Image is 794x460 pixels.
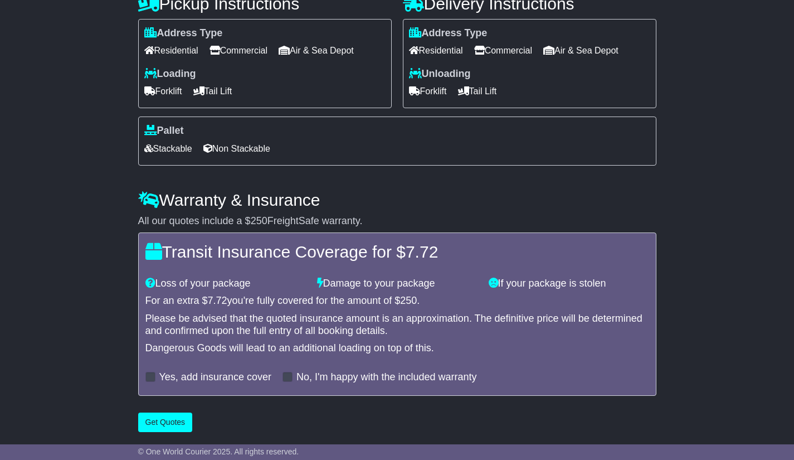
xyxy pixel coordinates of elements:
[208,295,227,306] span: 7.72
[144,83,182,100] span: Forklift
[138,191,656,209] h4: Warranty & Insurance
[138,447,299,456] span: © One World Courier 2025. All rights reserved.
[311,278,483,290] div: Damage to your package
[400,295,417,306] span: 250
[543,42,618,59] span: Air & Sea Depot
[203,140,270,157] span: Non Stackable
[144,68,196,80] label: Loading
[210,42,267,59] span: Commercial
[138,215,656,227] div: All our quotes include a $ FreightSafe warranty.
[251,215,267,226] span: 250
[144,125,184,137] label: Pallet
[193,83,232,100] span: Tail Lift
[406,243,438,261] span: 7.72
[145,342,649,355] div: Dangerous Goods will lead to an additional loading on top of this.
[159,371,271,384] label: Yes, add insurance cover
[296,371,477,384] label: No, I'm happy with the included warranty
[144,42,198,59] span: Residential
[474,42,532,59] span: Commercial
[409,42,463,59] span: Residential
[144,140,192,157] span: Stackable
[409,83,447,100] span: Forklift
[279,42,354,59] span: Air & Sea Depot
[145,295,649,307] div: For an extra $ you're fully covered for the amount of $ .
[483,278,655,290] div: If your package is stolen
[140,278,311,290] div: Loss of your package
[409,68,471,80] label: Unloading
[145,243,649,261] h4: Transit Insurance Coverage for $
[145,313,649,337] div: Please be advised that the quoted insurance amount is an approximation. The definitive price will...
[144,27,223,40] label: Address Type
[409,27,488,40] label: Address Type
[458,83,497,100] span: Tail Lift
[138,413,193,432] button: Get Quotes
